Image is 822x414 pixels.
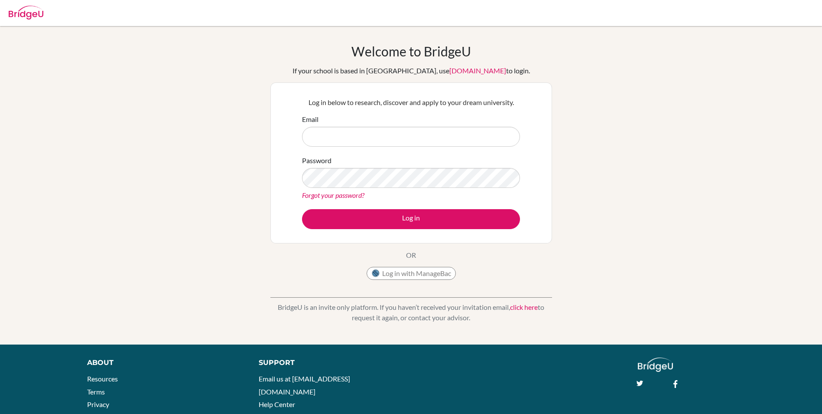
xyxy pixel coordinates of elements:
[87,388,105,396] a: Terms
[510,303,538,311] a: click here
[302,155,331,166] label: Password
[449,66,506,75] a: [DOMAIN_NAME]
[259,358,401,368] div: Support
[351,43,471,59] h1: Welcome to BridgeU
[259,375,350,396] a: Email us at [EMAIL_ADDRESS][DOMAIN_NAME]
[292,66,530,76] div: If your school is based in [GEOGRAPHIC_DATA], use to login.
[302,114,318,125] label: Email
[270,302,552,323] p: BridgeU is an invite only platform. If you haven’t received your invitation email, to request it ...
[302,209,520,229] button: Log in
[302,191,364,199] a: Forgot your password?
[406,250,416,260] p: OR
[87,358,239,368] div: About
[87,400,109,408] a: Privacy
[367,267,456,280] button: Log in with ManageBac
[638,358,673,372] img: logo_white@2x-f4f0deed5e89b7ecb1c2cc34c3e3d731f90f0f143d5ea2071677605dd97b5244.png
[259,400,295,408] a: Help Center
[87,375,118,383] a: Resources
[9,6,43,20] img: Bridge-U
[302,97,520,108] p: Log in below to research, discover and apply to your dream university.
